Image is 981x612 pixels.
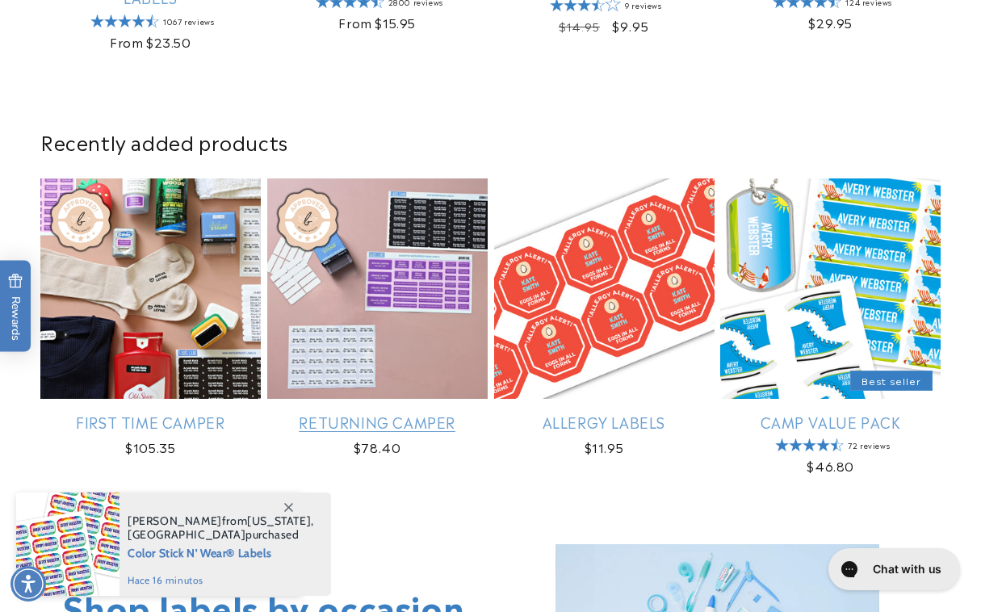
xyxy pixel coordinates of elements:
[494,413,715,431] a: Allergy Labels
[267,413,488,431] a: Returning Camper
[247,513,311,528] span: [US_STATE]
[128,542,314,562] span: Color Stick N' Wear® Labels
[820,543,965,596] iframe: Gorgias live chat messenger
[8,274,23,341] span: Rewards
[10,566,46,602] div: Accessibility Menu
[40,129,941,154] h2: Recently added products
[40,178,941,488] ul: Slider
[128,514,314,542] span: from , purchased
[720,413,941,431] a: Camp Value Pack
[128,527,245,542] span: [GEOGRAPHIC_DATA]
[128,573,314,588] span: hace 16 minutos
[40,413,261,431] a: First Time Camper
[128,513,222,528] span: [PERSON_NAME]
